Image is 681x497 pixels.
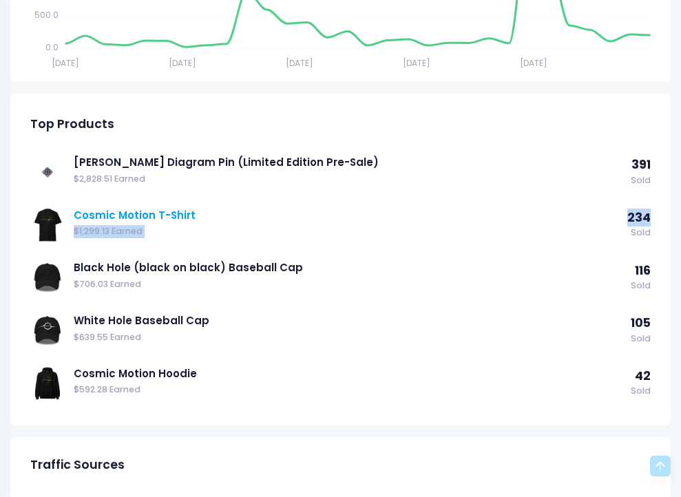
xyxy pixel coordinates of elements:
span: 234 [627,209,651,226]
tspan: [DATE] [286,58,313,70]
span: 116 [635,262,651,279]
a: Cosmic Motion Hoodie [74,366,624,381]
span: $2,828.51 Earned [74,173,624,186]
span: Sold [627,226,651,240]
tspan: 0.0 [45,41,59,53]
span: Sold [631,332,651,346]
tspan: [DATE] [520,58,547,70]
a: Black Hole (black on black) Baseball Cap [74,260,624,275]
span: Sold [631,279,651,293]
span: $639.55 Earned [74,331,624,344]
span: Sold [631,385,651,398]
span: Traffic Sources [30,458,125,472]
tspan: 500.0 [34,9,59,21]
tspan: [DATE] [169,58,196,70]
a: Cosmic Motion T-Shirt [74,208,620,223]
span: $706.03 Earned [74,278,624,291]
tspan: [DATE] [403,58,430,70]
span: 105 [631,315,651,331]
a: White Hole Baseball Cap [74,313,624,328]
span: Top Products [30,117,114,131]
span: Sold [631,174,651,187]
span: 42 [635,368,651,384]
span: 391 [631,156,651,173]
a: [PERSON_NAME] Diagram Pin (Limited Edition Pre-Sale) [74,155,624,170]
span: $592.28 Earned [74,383,624,396]
span: $1,299.13 Earned [74,225,620,238]
tspan: [DATE] [52,58,79,70]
